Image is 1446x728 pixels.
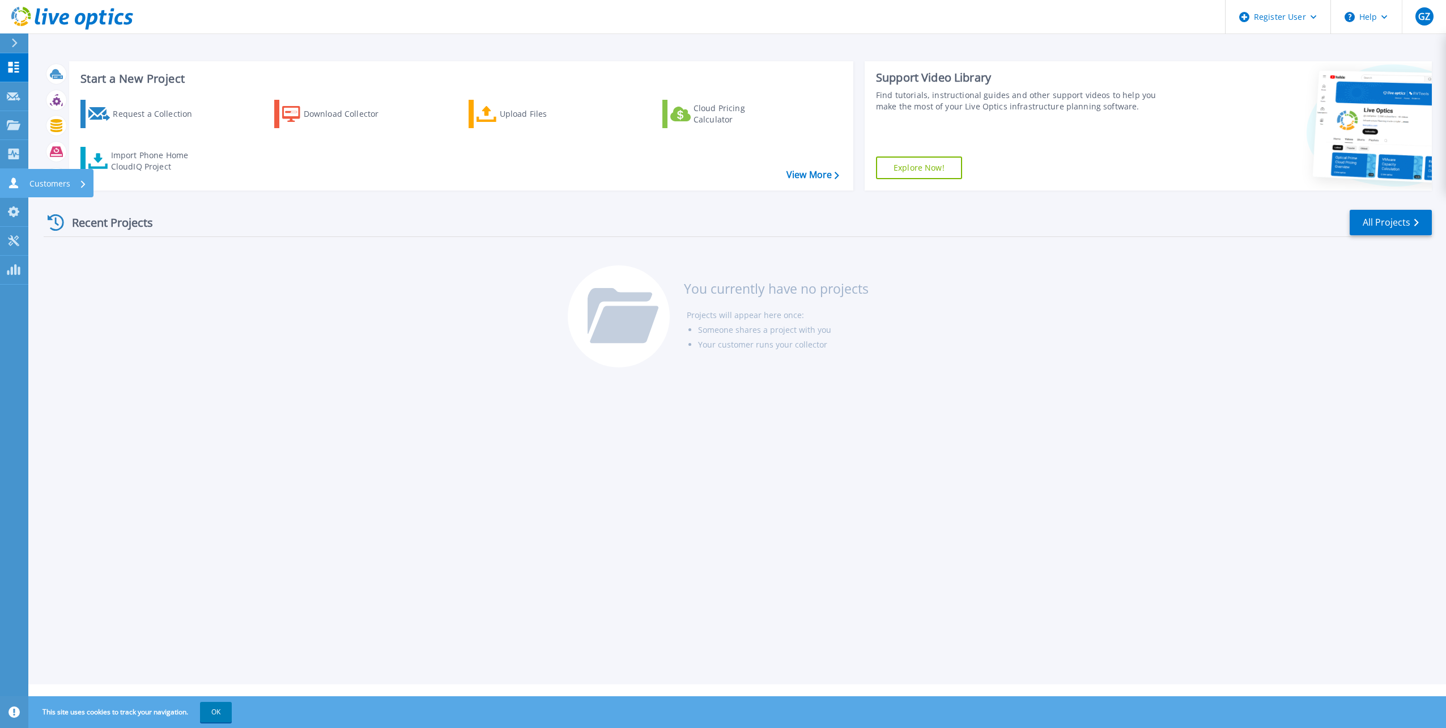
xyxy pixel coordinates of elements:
[1418,12,1430,21] span: GZ
[274,100,401,128] a: Download Collector
[111,150,199,172] div: Import Phone Home CloudIQ Project
[876,90,1169,112] div: Find tutorials, instructional guides and other support videos to help you make the most of your L...
[44,209,168,236] div: Recent Projects
[31,702,232,722] span: This site uses cookies to track your navigation.
[698,323,869,337] li: Someone shares a project with you
[698,337,869,352] li: Your customer runs your collector
[684,282,869,295] h3: You currently have no projects
[662,100,789,128] a: Cloud Pricing Calculator
[80,100,207,128] a: Request a Collection
[687,308,869,323] li: Projects will appear here once:
[876,156,962,179] a: Explore Now!
[786,170,839,180] a: View More
[469,100,595,128] a: Upload Files
[304,103,394,125] div: Download Collector
[876,70,1169,85] div: Support Video Library
[80,73,839,85] h3: Start a New Project
[29,169,70,198] p: Customers
[113,103,203,125] div: Request a Collection
[500,103,590,125] div: Upload Files
[694,103,784,125] div: Cloud Pricing Calculator
[200,702,232,722] button: OK
[1350,210,1432,235] a: All Projects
